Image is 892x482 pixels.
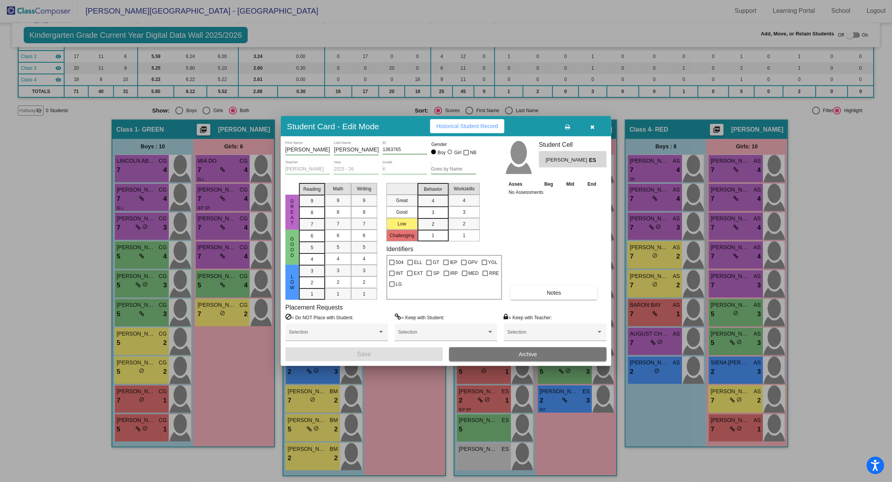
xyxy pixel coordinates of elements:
span: INT [396,269,403,278]
label: = Do NOT Place with Student: [285,313,353,321]
span: ELL [414,258,422,267]
th: Mid [560,180,581,188]
span: 5 [363,244,366,251]
span: NB [470,148,477,157]
span: 8 [363,209,366,216]
span: IEP [450,258,457,267]
span: Archive [519,351,537,357]
span: 1 [463,232,465,239]
span: 9 [311,197,313,204]
mat-label: Gender [431,141,476,148]
span: Good [289,236,296,258]
span: 6 [311,232,313,239]
span: Great [289,199,296,226]
span: IRP [450,269,458,278]
div: Girl [454,149,462,156]
span: YGL [488,258,498,267]
span: 2 [363,279,366,286]
span: 9 [337,197,339,204]
span: 1 [311,290,313,297]
button: Notes [511,286,597,300]
span: Math [333,185,343,192]
span: 5 [311,244,313,251]
span: GT [433,258,439,267]
th: End [581,180,603,188]
div: Boy [437,149,446,156]
span: Writing [357,185,371,192]
span: LG [396,280,402,289]
td: No Assessments [507,188,603,196]
span: 8 [311,209,313,216]
span: 7 [337,220,339,227]
span: 2 [432,221,434,228]
span: Historical Student Record [436,123,498,129]
span: 6 [363,232,366,239]
span: 504 [396,258,404,267]
span: 5 [337,244,339,251]
input: teacher [285,167,330,172]
span: Reading [303,186,321,193]
span: 1 [432,232,434,239]
span: Notes [547,290,561,296]
span: 1 [363,290,366,297]
span: 8 [337,209,339,216]
span: ES [589,156,600,164]
span: Save [357,351,371,357]
input: year [334,167,379,172]
span: SP [433,269,439,278]
span: 3 [463,209,465,216]
span: 3 [311,267,313,274]
input: Enter ID [383,147,427,153]
button: Save [285,347,443,361]
span: 4 [432,197,434,204]
label: Placement Requests [285,304,343,311]
button: Archive [449,347,607,361]
span: Low [289,274,296,290]
span: 3 [363,267,366,274]
span: 4 [463,197,465,204]
th: Beg [538,180,560,188]
label: = Keep with Teacher: [504,313,552,321]
span: Behavior [424,186,442,193]
span: 9 [363,197,366,204]
span: 4 [311,256,313,263]
span: 2 [463,220,465,227]
input: grade [383,167,427,172]
span: 7 [363,220,366,227]
span: EXT [414,269,423,278]
input: goes by name [431,167,476,172]
h3: Student Cell [539,141,607,148]
span: 2 [337,279,339,286]
span: Workskills [454,185,475,192]
span: RRE [489,269,499,278]
th: Asses [507,180,538,188]
span: 3 [337,267,339,274]
span: 3 [432,209,434,216]
span: 4 [363,255,366,262]
button: Historical Student Record [430,119,504,133]
span: 4 [337,255,339,262]
span: MED [469,269,479,278]
span: 6 [337,232,339,239]
span: [PERSON_NAME] [546,156,589,164]
h3: Student Card - Edit Mode [287,121,379,131]
label: = Keep with Student: [395,313,444,321]
span: GPV [468,258,477,267]
label: Identifiers [387,245,413,253]
span: 2 [311,279,313,286]
span: 1 [337,290,339,297]
span: 7 [311,221,313,228]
